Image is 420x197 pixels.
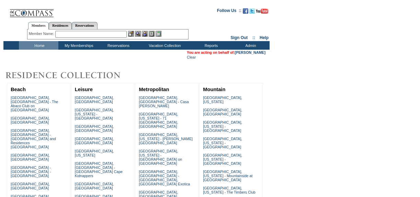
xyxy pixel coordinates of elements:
a: [GEOGRAPHIC_DATA], [US_STATE] - [GEOGRAPHIC_DATA] [75,108,114,120]
a: [GEOGRAPHIC_DATA], [GEOGRAPHIC_DATA] [203,108,242,116]
span: You are acting on behalf of: [187,50,265,54]
img: Become our fan on Facebook [243,8,248,14]
a: [GEOGRAPHIC_DATA], [US_STATE] - [GEOGRAPHIC_DATA] on [GEOGRAPHIC_DATA] [139,149,182,165]
a: Subscribe to our YouTube Channel [256,10,268,14]
a: [GEOGRAPHIC_DATA], [GEOGRAPHIC_DATA] [75,96,114,104]
a: [GEOGRAPHIC_DATA], [GEOGRAPHIC_DATA] - [GEOGRAPHIC_DATA], [GEOGRAPHIC_DATA] Exotica [139,170,190,186]
a: Follow us on Twitter [249,10,255,14]
a: Metropolitan [139,87,169,92]
img: Subscribe to our YouTube Channel [256,9,268,14]
td: Vacation Collection [137,41,191,50]
a: [GEOGRAPHIC_DATA], [GEOGRAPHIC_DATA] - [GEOGRAPHIC_DATA] and Residences [GEOGRAPHIC_DATA] [11,128,56,149]
a: [GEOGRAPHIC_DATA], [US_STATE] [75,149,114,157]
img: Destinations by Exclusive Resorts [3,69,137,82]
a: [GEOGRAPHIC_DATA], [GEOGRAPHIC_DATA] [11,116,50,124]
a: [GEOGRAPHIC_DATA], [US_STATE] - [PERSON_NAME][GEOGRAPHIC_DATA] [139,133,193,145]
a: Leisure [75,87,93,92]
a: Residences [49,22,72,29]
a: [PERSON_NAME] [235,50,265,54]
a: Beach [11,87,26,92]
a: Help [260,35,269,40]
a: [GEOGRAPHIC_DATA], [US_STATE] - The Timbers Club [203,186,256,194]
a: [GEOGRAPHIC_DATA], [GEOGRAPHIC_DATA] [75,137,114,145]
span: :: [252,35,255,40]
a: [GEOGRAPHIC_DATA], [GEOGRAPHIC_DATA] - [GEOGRAPHIC_DATA] Cape Kidnappers [75,161,123,178]
a: Reservations [72,22,98,29]
a: [GEOGRAPHIC_DATA], [US_STATE] - [GEOGRAPHIC_DATA] [203,137,242,149]
a: [GEOGRAPHIC_DATA], [US_STATE] - [GEOGRAPHIC_DATA] [203,120,242,133]
a: [GEOGRAPHIC_DATA], [US_STATE] - 71 [GEOGRAPHIC_DATA], [GEOGRAPHIC_DATA] [139,112,178,128]
a: Members [28,22,49,29]
td: My Memberships [58,41,98,50]
a: [GEOGRAPHIC_DATA], [GEOGRAPHIC_DATA] [75,124,114,133]
td: Admin [230,41,270,50]
a: [GEOGRAPHIC_DATA], [GEOGRAPHIC_DATA] - Casa [PERSON_NAME] [139,96,189,108]
img: Impersonate [142,31,148,37]
img: b_calculator.gif [156,31,161,37]
a: Become our fan on Facebook [243,10,248,14]
td: Home [19,41,58,50]
img: b_edit.gif [128,31,134,37]
img: View [135,31,141,37]
a: [GEOGRAPHIC_DATA], [US_STATE] - [GEOGRAPHIC_DATA] [203,153,242,165]
img: Follow us on Twitter [249,8,255,14]
td: Reservations [98,41,137,50]
div: Member Name: [29,31,55,37]
a: Sign Out [230,35,248,40]
a: [GEOGRAPHIC_DATA], [GEOGRAPHIC_DATA] - The Abaco Club on [GEOGRAPHIC_DATA] [11,96,58,112]
a: [GEOGRAPHIC_DATA], [US_STATE] [203,96,242,104]
img: i.gif [3,10,9,11]
a: Mountain [203,87,225,92]
img: Compass Home [9,3,54,17]
img: Reservations [149,31,155,37]
a: Clear [187,55,196,59]
a: [GEOGRAPHIC_DATA], [GEOGRAPHIC_DATA] [11,182,50,190]
a: [GEOGRAPHIC_DATA], [US_STATE] - Mountainside at [GEOGRAPHIC_DATA] [203,170,252,182]
a: [GEOGRAPHIC_DATA], [GEOGRAPHIC_DATA] [11,153,50,161]
td: Follow Us :: [217,8,241,16]
a: [GEOGRAPHIC_DATA], [GEOGRAPHIC_DATA] [75,182,114,190]
td: Reports [191,41,230,50]
a: [GEOGRAPHIC_DATA] - [GEOGRAPHIC_DATA] - [GEOGRAPHIC_DATA] [11,165,51,178]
